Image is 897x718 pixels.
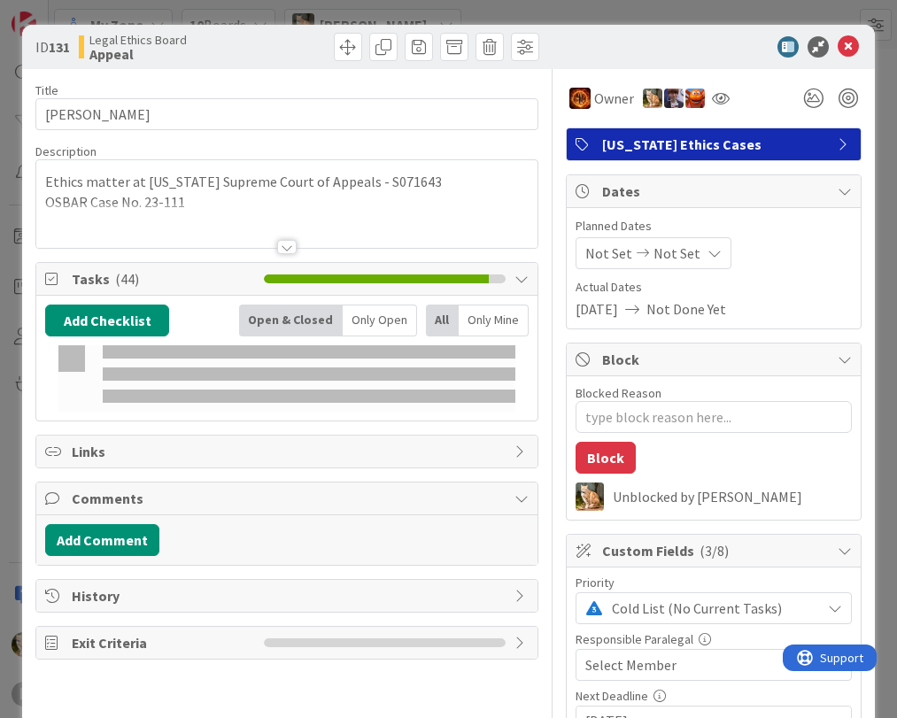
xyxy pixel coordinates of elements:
[576,385,661,401] label: Blocked Reason
[89,47,187,61] b: Appeal
[646,298,726,320] span: Not Done Yet
[602,349,829,370] span: Block
[72,441,505,462] span: Links
[72,632,255,653] span: Exit Criteria
[602,134,829,155] span: [US_STATE] Ethics Cases
[585,243,632,264] span: Not Set
[700,542,729,560] span: ( 3/8 )
[35,98,537,130] input: type card name here...
[576,217,852,235] span: Planned Dates
[35,82,58,98] label: Title
[643,89,662,108] img: SB
[612,596,812,621] span: Cold List (No Current Tasks)
[72,488,505,509] span: Comments
[37,3,81,24] span: Support
[585,654,677,676] span: Select Member
[49,38,70,56] b: 131
[576,442,636,474] button: Block
[45,172,528,192] p: Ethics matter at [US_STATE] Supreme Court of Appeals - S071643
[35,36,70,58] span: ID
[89,33,187,47] span: Legal Ethics Board
[594,88,634,109] span: Owner
[613,489,852,505] div: Unblocked by [PERSON_NAME]
[459,305,529,336] div: Only Mine
[45,192,528,212] p: OSBAR Case No. 23-111
[115,270,139,288] span: ( 44 )
[602,181,829,202] span: Dates
[239,305,343,336] div: Open & Closed
[45,524,159,556] button: Add Comment
[653,243,700,264] span: Not Set
[343,305,417,336] div: Only Open
[576,576,852,589] div: Priority
[685,89,705,108] img: KA
[576,298,618,320] span: [DATE]
[426,305,459,336] div: All
[569,88,591,109] img: TR
[576,483,604,511] img: SB
[576,690,852,702] div: Next Deadline
[72,268,255,290] span: Tasks
[576,633,852,645] div: Responsible Paralegal
[35,143,97,159] span: Description
[576,278,852,297] span: Actual Dates
[602,540,829,561] span: Custom Fields
[664,89,684,108] img: ML
[72,585,505,606] span: History
[45,305,169,336] button: Add Checklist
